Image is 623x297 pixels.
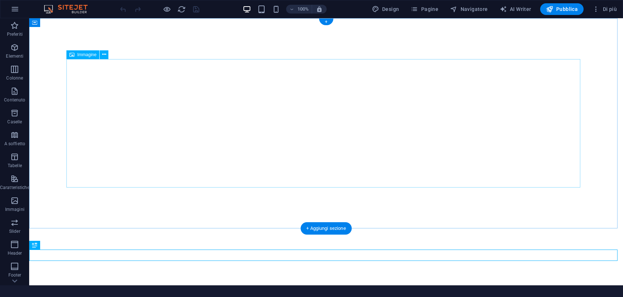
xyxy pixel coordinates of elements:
[497,3,534,15] button: AI Writer
[589,3,620,15] button: Di più
[286,5,312,13] button: 100%
[162,5,171,13] button: Clicca qui per lasciare la modalità di anteprima e continuare la modifica
[592,5,617,13] span: Di più
[7,31,23,37] p: Preferiti
[447,3,491,15] button: Navigatore
[408,3,441,15] button: Pagine
[6,75,23,81] p: Colonne
[4,141,25,147] p: A soffietto
[372,5,399,13] span: Design
[450,5,488,13] span: Navigatore
[316,6,323,12] i: Quando ridimensioni, regola automaticamente il livello di zoom in modo che corrisponda al disposi...
[369,3,402,15] button: Design
[5,207,24,212] p: Immagini
[500,5,531,13] span: AI Writer
[9,228,20,234] p: Slider
[546,5,578,13] span: Pubblica
[4,97,25,103] p: Contenuto
[411,5,438,13] span: Pagine
[8,163,22,169] p: Tabelle
[6,53,23,59] p: Elementi
[297,5,309,13] h6: 100%
[8,250,22,256] p: Header
[177,5,186,13] i: Ricarica la pagina
[300,222,352,235] div: + Aggiungi sezione
[42,5,97,13] img: Editor Logo
[8,272,22,278] p: Footer
[319,19,333,25] div: +
[77,53,97,57] span: Immagine
[369,3,402,15] div: Design (Ctrl+Alt+Y)
[540,3,584,15] button: Pubblica
[7,119,22,125] p: Caselle
[177,5,186,13] button: reload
